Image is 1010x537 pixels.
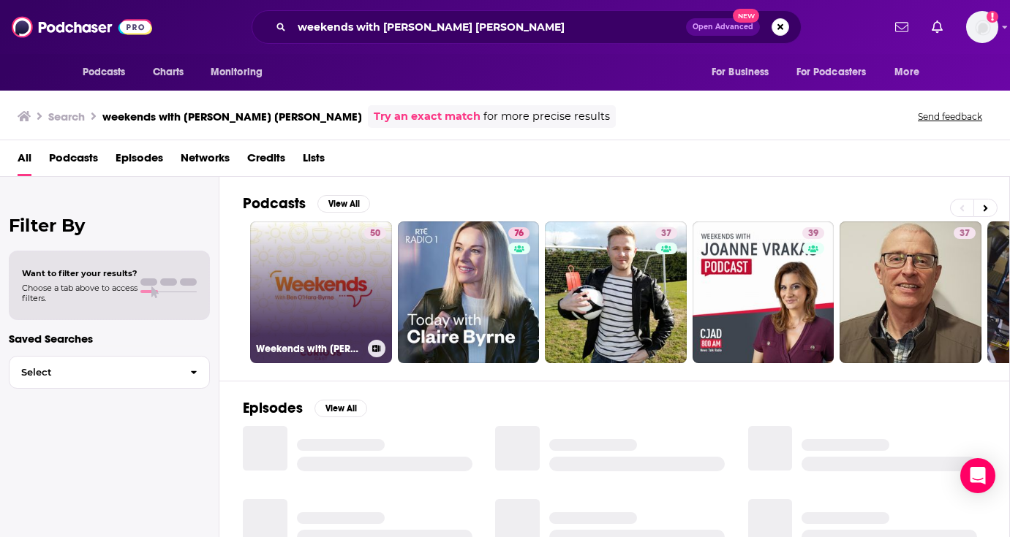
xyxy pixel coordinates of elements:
[143,58,193,86] a: Charts
[889,15,914,39] a: Show notifications dropdown
[211,62,263,83] span: Monitoring
[256,343,362,355] h3: Weekends with [PERSON_NAME]
[733,9,759,23] span: New
[243,194,306,213] h2: Podcasts
[483,108,610,125] span: for more precise results
[72,58,145,86] button: open menu
[808,226,818,241] span: 39
[954,227,976,239] a: 37
[796,62,867,83] span: For Podcasters
[894,62,919,83] span: More
[292,15,686,39] input: Search podcasts, credits, & more...
[243,399,367,417] a: EpisodesView All
[48,110,85,123] h3: Search
[787,58,888,86] button: open menu
[802,227,824,239] a: 39
[102,110,362,123] h3: weekends with [PERSON_NAME] [PERSON_NAME]
[247,146,285,176] a: Credits
[966,11,998,43] button: Show profile menu
[243,399,303,417] h2: Episodes
[303,146,325,176] a: Lists
[12,13,152,41] img: Podchaser - Follow, Share and Rate Podcasts
[49,146,98,176] a: Podcasts
[181,146,230,176] a: Networks
[655,227,677,239] a: 37
[693,221,834,363] a: 39
[116,146,163,176] a: Episodes
[913,110,987,123] button: Send feedback
[10,367,178,377] span: Select
[693,23,753,31] span: Open Advanced
[18,146,31,176] a: All
[153,62,184,83] span: Charts
[22,268,137,278] span: Want to filter your results?
[243,194,370,213] a: PodcastsView All
[314,400,367,417] button: View All
[966,11,998,43] img: User Profile
[9,332,210,346] p: Saved Searches
[364,227,386,239] a: 50
[370,226,380,241] span: 50
[9,356,210,389] button: Select
[200,58,282,86] button: open menu
[252,10,802,44] div: Search podcasts, credits, & more...
[960,458,995,493] div: Open Intercom Messenger
[966,11,998,43] span: Logged in as putnampublicity
[398,221,540,363] a: 76
[317,195,370,213] button: View All
[884,58,938,86] button: open menu
[83,62,126,83] span: Podcasts
[545,221,687,363] a: 37
[508,227,530,239] a: 76
[514,226,524,241] span: 76
[9,215,210,236] h2: Filter By
[661,226,671,241] span: 37
[686,18,760,36] button: Open AdvancedNew
[250,221,392,363] a: 50Weekends with [PERSON_NAME]
[926,15,949,39] a: Show notifications dropdown
[987,11,998,23] svg: Add a profile image
[840,221,981,363] a: 37
[22,283,137,303] span: Choose a tab above to access filters.
[701,58,788,86] button: open menu
[712,62,769,83] span: For Business
[960,226,970,241] span: 37
[374,108,480,125] a: Try an exact match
